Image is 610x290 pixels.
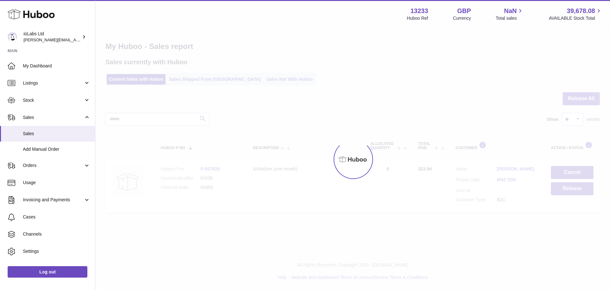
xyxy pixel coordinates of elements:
a: 39,678.08 AVAILABLE Stock Total [549,7,602,21]
span: Add Manual Order [23,146,90,152]
div: iüLabs Ltd [24,31,81,43]
span: My Dashboard [23,63,90,69]
div: Huboo Ref [407,15,428,21]
span: Stock [23,97,84,103]
a: NaN Total sales [496,7,524,21]
span: Usage [23,180,90,186]
a: Log out [8,266,87,278]
span: Sales [23,114,84,121]
strong: 13233 [410,7,428,15]
span: Orders [23,162,84,169]
span: 39,678.08 [567,7,595,15]
span: Listings [23,80,84,86]
span: NaN [504,7,517,15]
img: annunziata@iulabs.co [8,32,17,42]
strong: GBP [457,7,471,15]
span: Invoicing and Payments [23,197,84,203]
span: Settings [23,248,90,254]
span: AVAILABLE Stock Total [549,15,602,21]
span: [PERSON_NAME][EMAIL_ADDRESS][DOMAIN_NAME] [24,37,127,42]
span: Sales [23,131,90,137]
div: Currency [453,15,471,21]
span: Cases [23,214,90,220]
span: Total sales [496,15,524,21]
span: Channels [23,231,90,237]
